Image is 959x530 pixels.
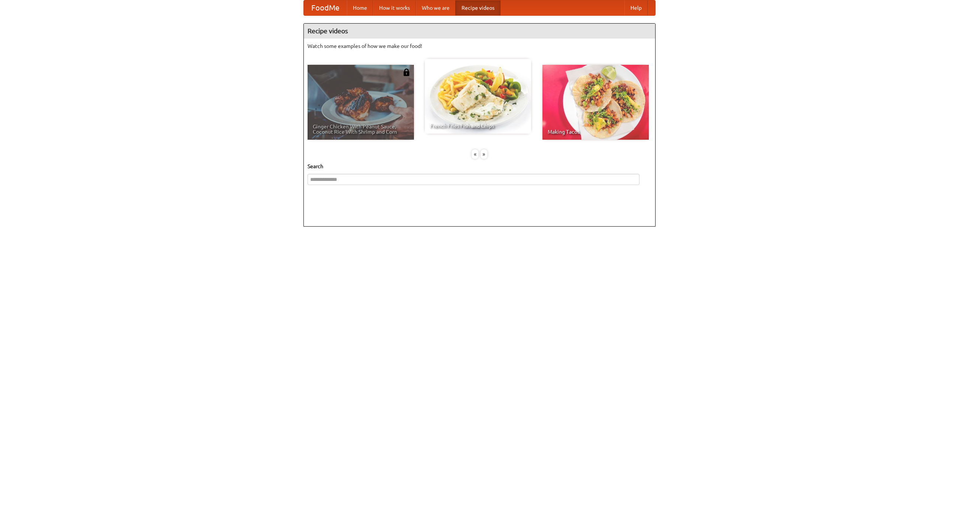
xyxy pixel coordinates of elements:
img: 483408.png [403,69,410,76]
div: » [481,149,487,159]
span: Making Tacos [548,129,644,134]
a: Making Tacos [542,65,649,140]
a: How it works [373,0,416,15]
div: « [472,149,478,159]
h4: Recipe videos [304,24,655,39]
a: French Fries Fish and Chips [425,59,531,134]
p: Watch some examples of how we make our food! [308,42,651,50]
a: FoodMe [304,0,347,15]
a: Home [347,0,373,15]
span: French Fries Fish and Chips [430,123,526,128]
h5: Search [308,163,651,170]
a: Who we are [416,0,456,15]
a: Help [624,0,648,15]
a: Recipe videos [456,0,500,15]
